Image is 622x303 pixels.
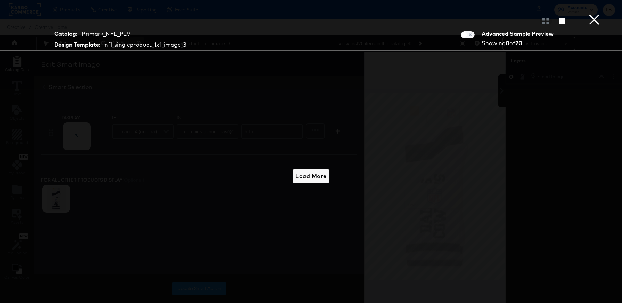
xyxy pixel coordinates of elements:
[82,30,130,38] div: Primark_NFL_PLV
[54,30,77,38] strong: Catalog:
[506,40,509,47] strong: 0
[105,41,186,49] div: nfl_singleproduct_1x1_image_3
[293,169,329,183] button: Load More
[515,40,522,47] strong: 20
[482,30,556,38] div: Advanced Sample Preview
[482,39,556,47] div: Showing of
[295,171,326,181] span: Load More
[54,41,100,49] strong: Design Template:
